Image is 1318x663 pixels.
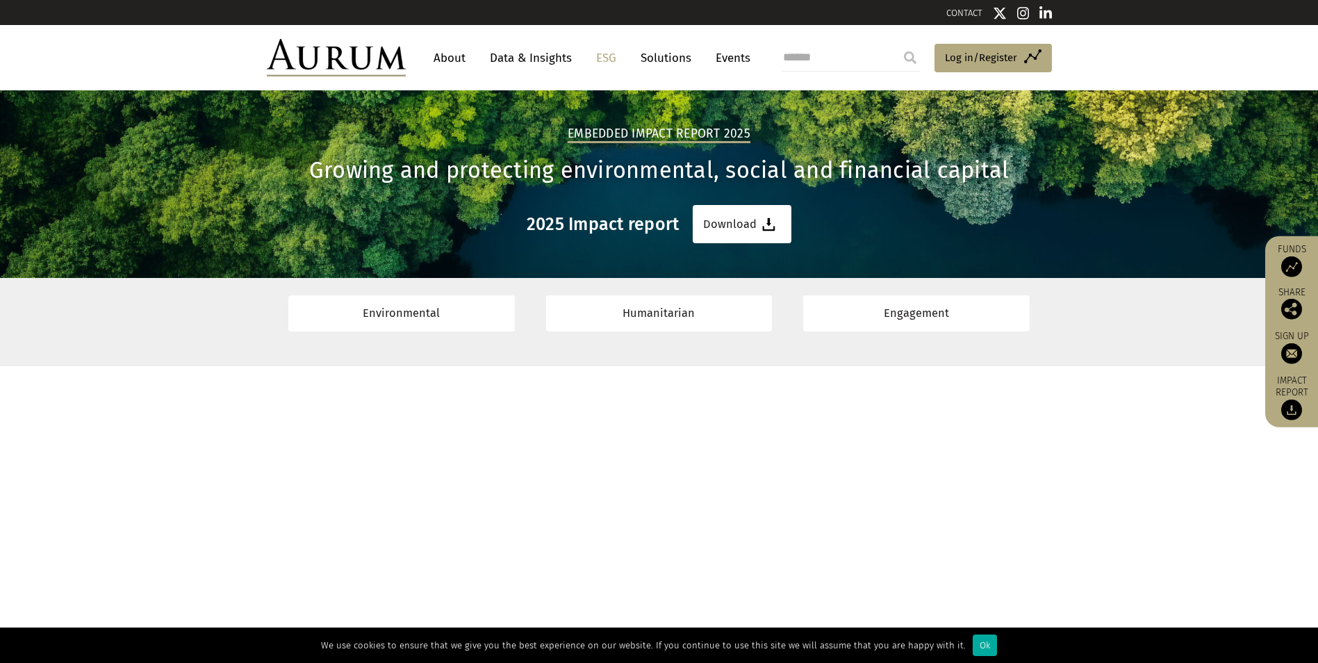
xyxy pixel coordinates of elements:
[1022,509,1046,522] a: here
[634,45,698,71] a: Solutions
[589,45,623,71] a: ESG
[896,44,924,72] input: Submit
[1272,243,1311,277] a: Funds
[1272,330,1311,364] a: Sign up
[1281,256,1302,277] img: Access Funds
[993,6,1007,20] img: Twitter icon
[546,295,773,331] a: Humanitarian
[1017,6,1030,20] img: Instagram icon
[1272,375,1311,420] a: Impact report
[483,45,579,71] a: Data & Insights
[946,8,982,18] a: CONTACT
[675,470,1048,543] p: The Aurum group has always had a strong and committed approach to sustainability, both in the way...
[945,49,1017,66] span: Log in/Register
[693,205,791,243] a: Download
[288,295,515,331] a: Environmental
[1272,288,1311,320] div: Share
[568,126,750,143] h2: Embedded Impact report 2025
[267,39,406,76] img: Aurum
[803,295,1030,331] a: Engagement
[527,214,679,235] h3: 2025 Impact report
[267,157,1052,184] h1: Growing and protecting environmental, social and financial capital
[922,527,946,540] a: here
[675,436,1048,463] h1: [PERSON_NAME]’s ESG approach
[1281,343,1302,364] img: Sign up to our newsletter
[427,45,472,71] a: About
[1039,6,1052,20] img: Linkedin icon
[709,45,750,71] a: Events
[675,553,1048,627] p: Our purpose as a business is to grow and protect capital. Not only our clients’ capital, but also...
[934,44,1052,73] a: Log in/Register
[1281,299,1302,320] img: Share this post
[973,635,997,656] div: Ok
